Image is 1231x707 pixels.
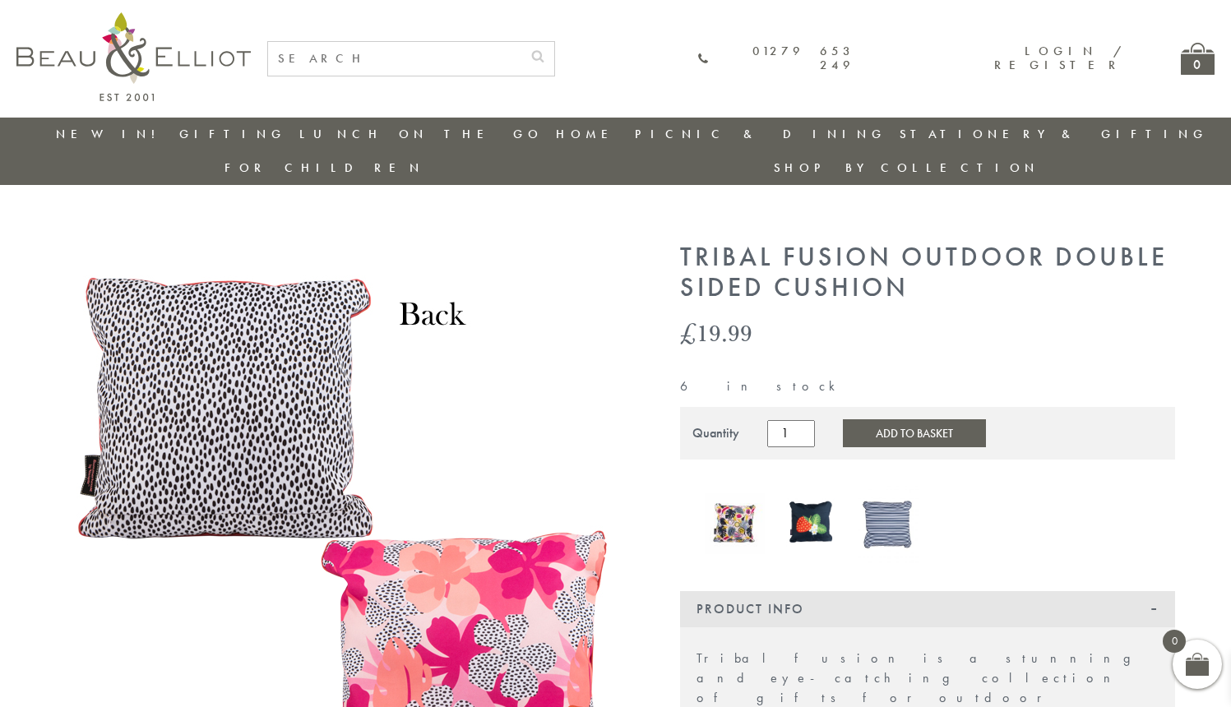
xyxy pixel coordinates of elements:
a: Shop by collection [774,159,1039,176]
bdi: 19.99 [680,316,752,349]
a: 0 [1181,43,1215,75]
a: Home [556,126,622,142]
img: Guatemala Double Sided Cushion [705,493,766,554]
a: Login / Register [994,43,1123,73]
a: Guatemala Double Sided Cushion [705,493,766,557]
span: £ [680,316,696,349]
a: 01279 653 249 [697,44,855,73]
a: Lunch On The Go [299,126,543,142]
input: SEARCH [268,42,521,76]
a: Stationery & Gifting [900,126,1208,142]
a: Strawberries & Cream Double Sided Outdoor Cushion [781,493,842,557]
a: Picnic & Dining [635,126,886,142]
span: 0 [1163,630,1186,653]
div: Product Info [680,591,1175,627]
img: logo [16,12,251,101]
img: Three Rivers outdoor garden picnic Cushion Double Sided [858,484,919,563]
div: Quantity [692,426,739,441]
button: Add to Basket [843,419,986,447]
a: For Children [224,159,424,176]
input: Product quantity [767,420,815,446]
a: Three Rivers outdoor garden picnic Cushion Double Sided [858,484,919,566]
a: Gifting [179,126,286,142]
p: 6 in stock [680,379,1175,394]
h1: Tribal Fusion Outdoor Double Sided Cushion [680,243,1175,303]
a: New in! [56,126,166,142]
img: Strawberries & Cream Double Sided Outdoor Cushion [781,493,842,554]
